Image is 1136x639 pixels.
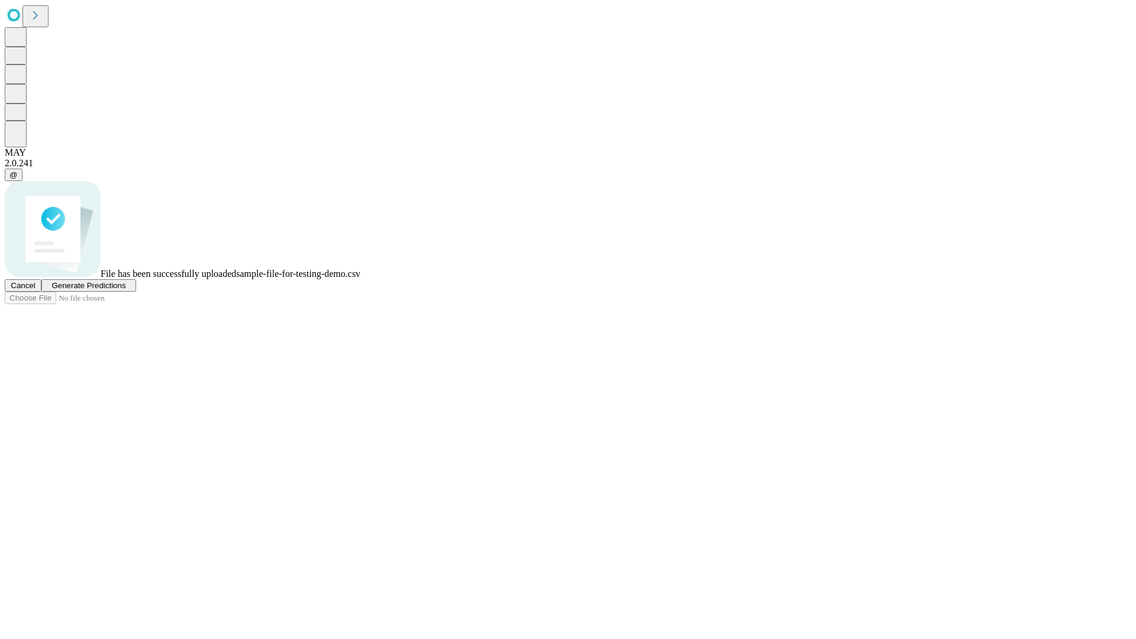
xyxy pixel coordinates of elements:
button: Generate Predictions [41,279,136,292]
div: 2.0.241 [5,158,1131,169]
span: @ [9,170,18,179]
button: @ [5,169,22,181]
span: File has been successfully uploaded [101,269,236,279]
span: Cancel [11,281,35,290]
span: sample-file-for-testing-demo.csv [236,269,360,279]
span: Generate Predictions [51,281,125,290]
div: MAY [5,147,1131,158]
button: Cancel [5,279,41,292]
